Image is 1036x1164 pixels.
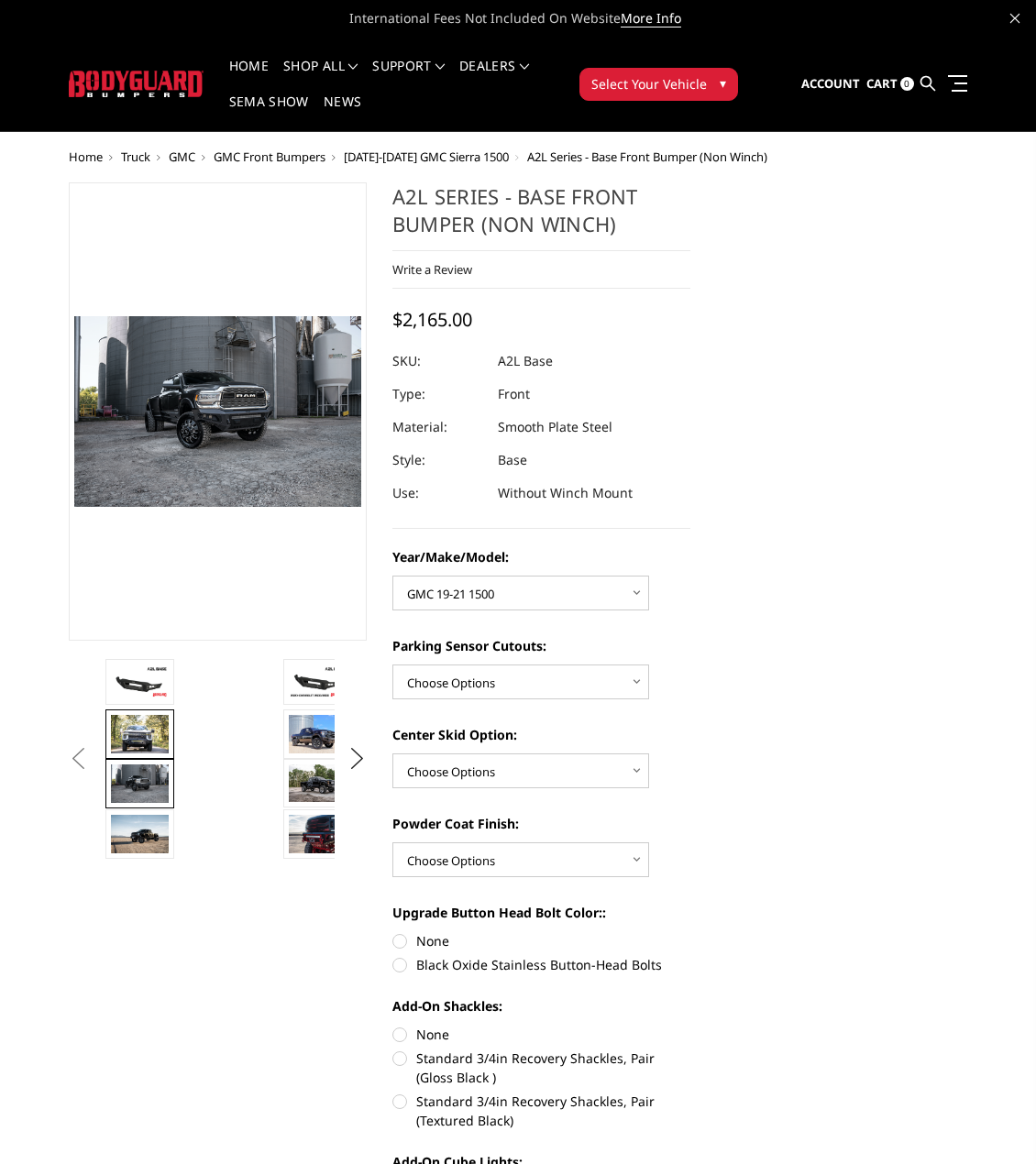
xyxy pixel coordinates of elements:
[121,148,150,165] a: Truck
[69,148,103,165] a: Home
[229,60,269,95] a: Home
[111,715,169,753] img: 2020 Chevrolet HD - Available in single light bar configuration only
[111,665,169,697] img: A2L Series - Base Front Bumper (Non Winch)
[283,60,358,95] a: shop all
[392,931,690,950] label: None
[289,764,347,802] img: A2L Series - Base Front Bumper (Non Winch)
[169,148,195,165] a: GMC
[498,411,612,444] dd: Smooth Plate Steel
[289,665,347,697] img: A2L Series - Base Front Bumper (Non Winch)
[392,1025,690,1044] label: None
[498,378,530,411] dd: Front
[392,1049,690,1087] label: Standard 3/4in Recovery Shackles, Pair (Gloss Black )
[392,378,484,411] dt: Type:
[289,715,347,753] img: 2020 GMC HD - Available in single light bar configuration only
[866,75,898,92] span: Cart
[498,477,633,510] dd: Without Winch Mount
[498,345,553,378] dd: A2L Base
[392,477,484,510] dt: Use:
[900,77,914,91] span: 0
[214,148,325,165] a: GMC Front Bumpers
[69,71,204,97] img: BODYGUARD BUMPERS
[392,307,472,332] span: $2,165.00
[69,182,367,641] a: A2L Series - Base Front Bumper (Non Winch)
[344,745,371,773] button: Next
[392,955,690,974] label: Black Oxide Stainless Button-Head Bolts
[866,60,914,109] a: Cart 0
[289,815,347,853] img: A2L Series - Base Front Bumper (Non Winch)
[801,75,860,92] span: Account
[498,444,527,477] dd: Base
[579,68,738,101] button: Select Your Vehicle
[801,60,860,109] a: Account
[392,261,472,278] a: Write a Review
[392,725,690,744] label: Center Skid Option:
[459,60,529,95] a: Dealers
[229,95,309,131] a: SEMA Show
[392,444,484,477] dt: Style:
[720,73,726,93] span: ▾
[344,148,509,165] a: [DATE]-[DATE] GMC Sierra 1500
[392,636,690,655] label: Parking Sensor Cutouts:
[392,814,690,833] label: Powder Coat Finish:
[527,148,767,165] span: A2L Series - Base Front Bumper (Non Winch)
[392,547,690,566] label: Year/Make/Model:
[944,1076,1036,1164] iframe: Chat Widget
[392,182,690,251] h1: A2L Series - Base Front Bumper (Non Winch)
[392,903,690,922] label: Upgrade Button Head Bolt Color::
[392,411,484,444] dt: Material:
[591,74,707,93] span: Select Your Vehicle
[392,996,690,1016] label: Add-On Shackles:
[392,345,484,378] dt: SKU:
[392,1092,690,1130] label: Standard 3/4in Recovery Shackles, Pair (Textured Black)
[372,60,445,95] a: Support
[64,745,92,773] button: Previous
[111,815,169,853] img: A2L Series - Base Front Bumper (Non Winch)
[621,9,681,27] a: More Info
[324,95,361,131] a: News
[111,764,169,803] img: 2020 RAM HD - Available in single light bar configuration only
